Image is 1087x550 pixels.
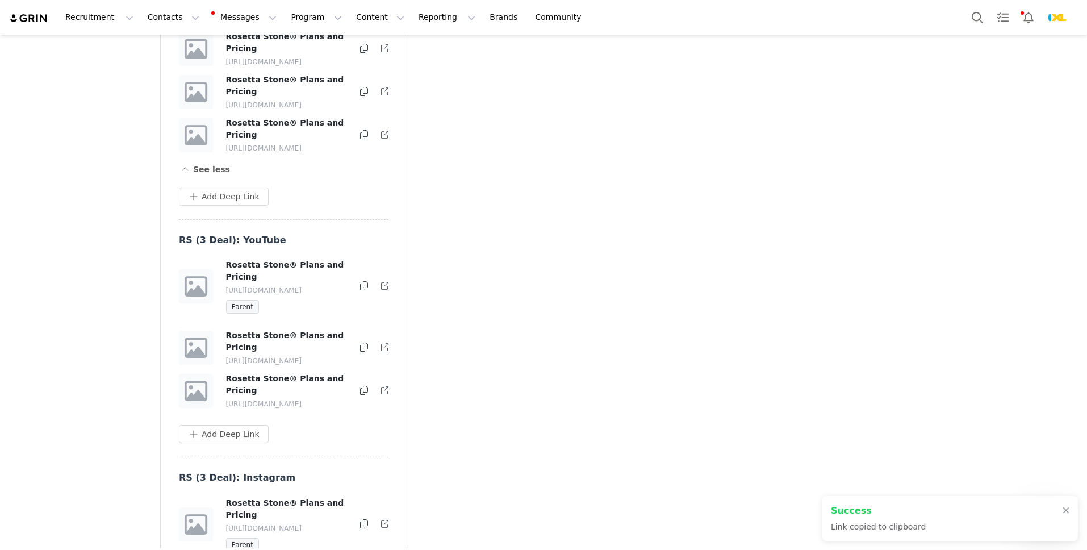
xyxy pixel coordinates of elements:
h4: Rosetta Stone® Plans and Pricing [226,259,348,283]
body: Hi [PERSON_NAME], Thank you so much for working with IXL Learning (HQ)! Your payment of $3000.00 ... [5,5,387,52]
button: Contacts [141,5,206,30]
h4: Rosetta Stone® Plans and Pricing [226,117,348,141]
button: Add Deep Link [179,425,269,443]
p: Link copied to clipboard [831,521,926,533]
p: [URL][DOMAIN_NAME] [226,399,348,409]
p: [URL][DOMAIN_NAME] [226,285,348,295]
a: Community [529,5,593,30]
button: Recruitment [58,5,140,30]
img: grin logo [9,13,49,24]
p: [URL][DOMAIN_NAME] [226,523,348,534]
p: [URL][DOMAIN_NAME] [226,143,348,153]
body: Rich Text Area. Press ALT-0 for help. [9,9,466,22]
a: Tasks [990,5,1015,30]
button: Content [349,5,411,30]
img: 8ce3c2e1-2d99-4550-bd57-37e0d623144a.webp [1048,9,1067,27]
h3: RS (3 Deal): Instagram [179,471,362,485]
button: Reporting [412,5,482,30]
button: Messages [207,5,283,30]
button: Program [284,5,349,30]
h4: Rosetta Stone® Plans and Pricing [226,31,348,55]
h3: RS (3 Deal): YouTube [179,234,362,247]
h4: Rosetta Stone® Plans and Pricing [226,74,348,98]
button: Add Deep Link [179,188,269,206]
a: Brands [483,5,528,30]
button: See less [179,160,231,178]
span: Parent [226,300,259,314]
button: Search [965,5,990,30]
h4: Rosetta Stone® Plans and Pricing [226,330,348,353]
h4: Rosetta Stone® Plans and Pricing [226,497,348,521]
p: [URL][DOMAIN_NAME] [226,100,348,110]
p: [URL][DOMAIN_NAME] [226,356,348,366]
body: Hi [PERSON_NAME], Thank you so much for working with IXL Learning (HQ)! Your payment of $2000.00 ... [5,5,387,52]
h2: Success [831,504,926,518]
h4: Rosetta Stone® Plans and Pricing [226,373,348,397]
button: Profile [1042,9,1078,27]
p: [URL][DOMAIN_NAME] [226,57,348,67]
button: Notifications [1016,5,1041,30]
